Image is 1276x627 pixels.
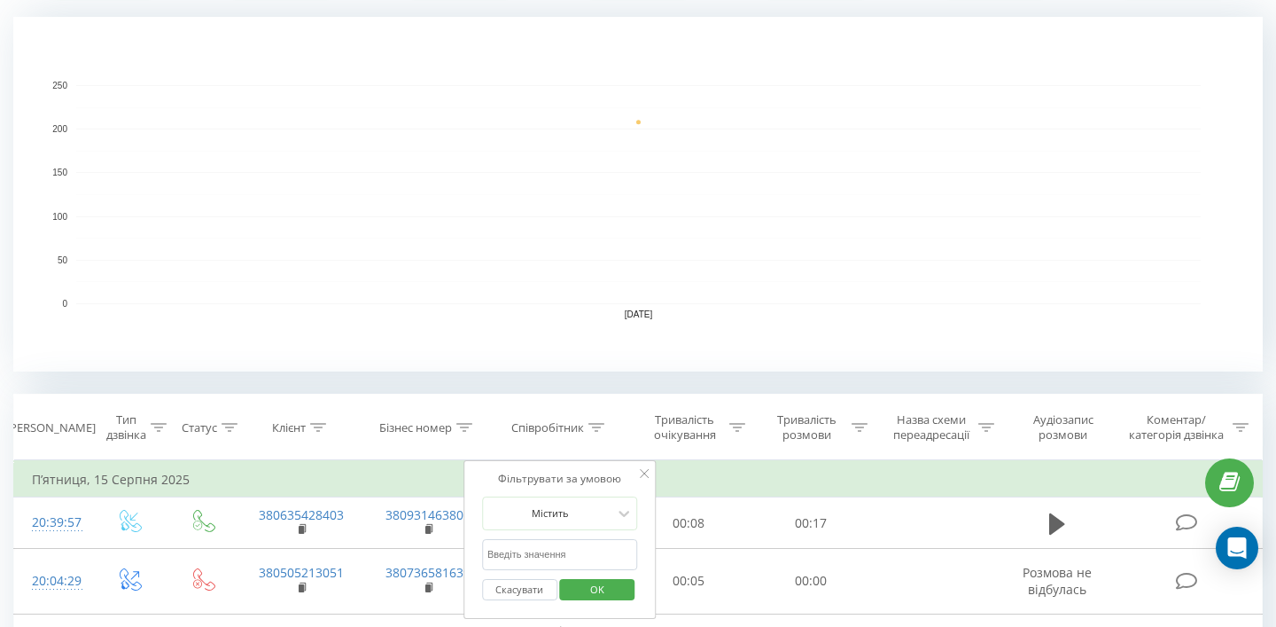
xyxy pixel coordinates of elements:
[32,506,74,540] div: 20:39:57
[32,564,74,599] div: 20:04:29
[482,579,557,601] button: Скасувати
[259,564,344,581] a: 380505213051
[62,299,67,309] text: 0
[750,498,872,549] td: 00:17
[628,498,751,549] td: 00:08
[750,549,872,615] td: 00:00
[52,212,67,222] text: 100
[1216,527,1258,569] div: Open Intercom Messenger
[58,255,68,265] text: 50
[52,81,67,90] text: 250
[106,412,146,443] div: Тип дзвінка
[379,420,452,435] div: Бізнес номер
[52,169,67,178] text: 150
[13,17,1263,372] svg: A chart.
[482,470,638,488] div: Фільтрувати за умовою
[259,506,344,523] a: 380635428403
[385,506,471,523] a: 380931463801
[182,420,217,435] div: Статус
[628,549,751,615] td: 00:05
[272,420,306,435] div: Клієнт
[1015,412,1111,443] div: Аудіозапис розмови
[766,412,847,443] div: Тривалість розмови
[644,412,726,443] div: Тривалість очікування
[511,420,584,435] div: Співробітник
[482,539,638,570] input: Введіть значення
[1124,412,1228,443] div: Коментар/категорія дзвінка
[6,420,96,435] div: [PERSON_NAME]
[572,576,622,603] span: OK
[52,124,67,134] text: 200
[1023,564,1092,597] span: Розмова не відбулась
[560,579,635,601] button: OK
[625,310,653,319] text: [DATE]
[14,462,1263,498] td: П’ятниця, 15 Серпня 2025
[888,412,974,443] div: Назва схеми переадресації
[385,564,471,581] a: 380736581639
